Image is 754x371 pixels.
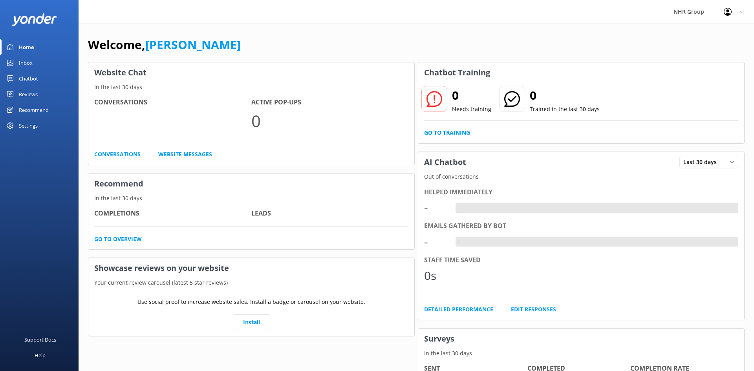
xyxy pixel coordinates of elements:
[35,347,46,363] div: Help
[94,150,141,159] a: Conversations
[418,349,744,358] p: In the last 30 days
[530,105,600,113] p: Trained in the last 30 days
[24,332,56,347] div: Support Docs
[456,237,461,247] div: -
[88,174,414,194] h3: Recommend
[145,37,241,53] a: [PERSON_NAME]
[418,329,744,349] h3: Surveys
[251,208,408,219] h4: Leads
[251,108,408,134] p: 0
[137,298,365,306] p: Use social proof to increase website sales. Install a badge or carousel on your website.
[424,128,470,137] a: Go to Training
[158,150,212,159] a: Website Messages
[456,203,461,213] div: -
[424,198,448,217] div: -
[19,55,33,71] div: Inbox
[452,105,491,113] p: Needs training
[530,86,600,105] h2: 0
[88,258,414,278] h3: Showcase reviews on your website
[251,97,408,108] h4: Active Pop-ups
[233,314,270,330] a: Install
[424,187,738,197] div: Helped immediately
[88,62,414,83] h3: Website Chat
[424,255,738,265] div: Staff time saved
[94,208,251,219] h4: Completions
[88,278,414,287] p: Your current review carousel (latest 5 star reviews)
[418,172,744,181] p: Out of conversations
[19,86,38,102] div: Reviews
[424,221,738,231] div: Emails gathered by bot
[94,235,142,243] a: Go to overview
[88,194,414,203] p: In the last 30 days
[511,305,556,314] a: Edit Responses
[94,97,251,108] h4: Conversations
[12,13,57,26] img: yonder-white-logo.png
[88,35,241,54] h1: Welcome,
[452,86,491,105] h2: 0
[19,39,34,55] div: Home
[418,62,496,83] h3: Chatbot Training
[424,232,448,251] div: -
[418,152,472,172] h3: AI Chatbot
[19,102,49,118] div: Recommend
[19,118,38,133] div: Settings
[19,71,38,86] div: Chatbot
[424,266,448,285] div: 0s
[683,158,721,166] span: Last 30 days
[88,83,414,91] p: In the last 30 days
[424,305,493,314] a: Detailed Performance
